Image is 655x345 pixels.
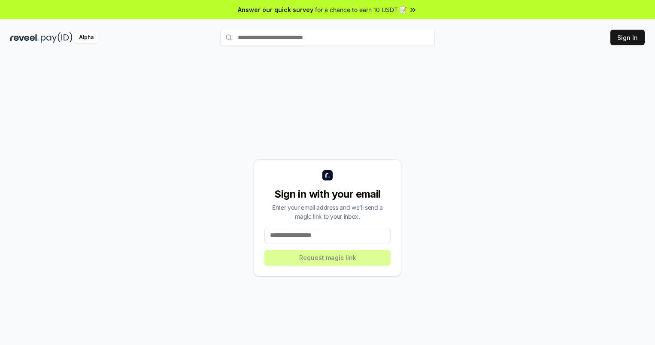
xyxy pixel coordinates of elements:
img: pay_id [41,32,73,43]
img: reveel_dark [10,32,39,43]
div: Enter your email address and we’ll send a magic link to your inbox. [264,203,391,221]
span: for a chance to earn 10 USDT 📝 [315,5,407,14]
button: Sign In [610,30,645,45]
img: logo_small [322,170,333,180]
div: Alpha [74,32,98,43]
span: Answer our quick survey [238,5,313,14]
div: Sign in with your email [264,187,391,201]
